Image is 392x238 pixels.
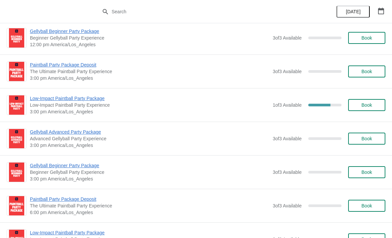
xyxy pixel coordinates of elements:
[30,28,269,35] span: Gellyball Beginner Party Package
[30,202,269,209] span: The Ultimate Paintball Party Experience
[111,6,294,18] input: Search
[30,108,269,115] span: 3:00 pm America/Los_Angeles
[273,170,302,175] span: 3 of 3 Available
[361,170,372,175] span: Book
[361,136,372,141] span: Book
[30,162,269,169] span: Gellyball Beginner Party Package
[30,196,269,202] span: Paintball Party Package Deposit
[30,35,269,41] span: Beginner Gellyball Party Experience
[30,75,269,81] span: 3:00 pm America/Los_Angeles
[273,203,302,208] span: 3 of 3 Available
[273,35,302,41] span: 3 of 3 Available
[30,169,269,176] span: Beginner Gellyball Party Experience
[30,176,269,182] span: 3:00 pm America/Los_Angeles
[346,9,360,14] span: [DATE]
[348,65,385,77] button: Book
[9,28,24,48] img: Gellyball Beginner Party Package | Beginner Gellyball Party Experience | 12:00 pm America/Los_Ang...
[273,69,302,74] span: 3 of 3 Available
[30,102,269,108] span: Low-Impact Paintball Party Experience
[337,6,370,18] button: [DATE]
[348,32,385,44] button: Book
[30,142,269,149] span: 3:00 pm America/Los_Angeles
[361,102,372,108] span: Book
[9,129,24,148] img: Gellyball Advanced Party Package | Advanced Gellyball Party Experience | 3:00 pm America/Los_Angeles
[30,129,269,135] span: Gellyball Advanced Party Package
[9,62,24,81] img: Paintball Party Package Deposit | The Ultimate Paintball Party Experience | 3:00 pm America/Los_A...
[30,209,269,216] span: 6:00 pm America/Los_Angeles
[273,136,302,141] span: 3 of 3 Available
[30,61,269,68] span: Paintball Party Package Deposit
[348,166,385,178] button: Book
[348,133,385,145] button: Book
[348,99,385,111] button: Book
[30,68,269,75] span: The Ultimate Paintball Party Experience
[273,102,302,108] span: 1 of 3 Available
[30,95,269,102] span: Low-Impact Paintball Party Package
[348,200,385,212] button: Book
[9,196,24,215] img: Paintball Party Package Deposit | The Ultimate Paintball Party Experience | 6:00 pm America/Los_A...
[361,69,372,74] span: Book
[30,229,269,236] span: Low-Impact Paintball Party Package
[9,163,24,182] img: Gellyball Beginner Party Package | Beginner Gellyball Party Experience | 3:00 pm America/Los_Angeles
[30,41,269,48] span: 12:00 pm America/Los_Angeles
[361,35,372,41] span: Book
[361,203,372,208] span: Book
[30,135,269,142] span: Advanced Gellyball Party Experience
[9,95,24,115] img: Low-Impact Paintball Party Package | Low-Impact Paintball Party Experience | 3:00 pm America/Los_...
